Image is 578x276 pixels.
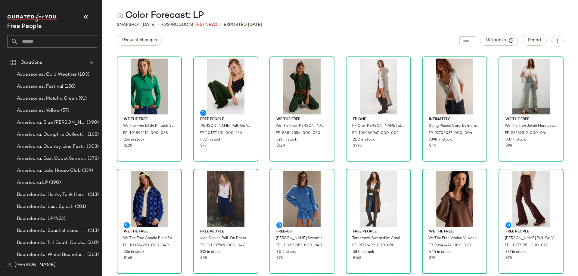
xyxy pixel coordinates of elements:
span: (363) [86,251,99,258]
img: 101307569_042_0 [195,171,256,227]
span: Bachelorette: Till Death Do Us Party [17,239,86,246]
button: Report [523,35,547,46]
span: (390) [85,119,99,126]
span: 592 in stock [276,137,297,143]
span: free-est [276,229,328,235]
p: Exported [DATE] [224,22,262,28]
span: (378) [86,155,99,162]
span: 200 in stock [353,137,375,143]
span: FP-88842554-000-030 [276,131,320,136]
span: Going Places Cardi by Intimately at Free People in [GEOGRAPHIC_DATA], Size: S [428,123,480,129]
span: Americana: Lake House Club [17,167,81,174]
span: $78 [429,256,435,261]
span: (339) [81,167,93,174]
span: Report [528,38,542,43]
span: (210) [86,239,99,246]
span: [PERSON_NAME] [14,262,56,269]
span: 315 in stock [200,250,221,255]
span: We The Free [429,229,480,235]
img: 103364253_049_a [119,171,180,227]
span: 337 in stock [505,250,526,255]
span: • [220,21,221,28]
span: $78 [505,256,512,261]
span: 388 in stock [353,250,374,255]
span: FP One [PERSON_NAME] at Free People in Grey, Size: M/L [352,123,403,129]
img: svg%3e [117,13,123,19]
span: FP-58182312-000-044 [505,131,548,136]
img: svg%3e [7,263,12,268]
span: Bachelorette: White Bachelorette Outfits [17,251,86,258]
span: 492 [162,23,169,27]
span: We The Free [276,117,328,122]
span: (57) [60,107,70,114]
span: Metadata [485,38,513,43]
span: (103) [77,71,90,78]
span: Americana: East Coast Summer [17,155,86,162]
span: FP-101896215-000-038 [123,131,168,136]
span: [PERSON_NAME] Pull-On Velvet Pants by Free People in Green, Size: XS [200,123,251,129]
span: Americana LP [17,179,48,186]
span: Free People [505,229,557,235]
span: FP-101307569-000-042 [200,243,245,248]
span: Bachelorette: Last Splash [17,203,74,210]
span: (213) [87,227,99,234]
span: 256 in stock [124,137,144,143]
span: Bachelorette: Seashells and Wedding Bells [17,227,87,234]
span: Nice Choice Pull-On Pants by Free People in Blue, Size: M [200,236,251,241]
span: Bachelorette: LP [17,215,53,222]
span: Intimately [429,117,480,122]
span: FP-101771251-000-236 [200,131,242,136]
span: $398 [353,143,362,149]
span: $98 [200,256,207,261]
span: Free People [353,229,404,235]
span: Accessories: Festival [17,83,63,90]
img: cfy_white_logo.C9jOOHJF.svg [7,14,58,22]
span: Curations [20,59,42,66]
span: $168 [124,256,132,261]
span: We The Free Jayde Flare Jeans at Free People in Grey, Size: 28 [505,123,556,129]
div: Color Forecast: LP [117,10,204,22]
span: $128 [124,143,132,149]
span: FP-103364253-000-049 [123,243,169,248]
img: 58182312_044_g [501,59,561,114]
span: Free People [200,117,251,122]
span: (213) [87,191,99,198]
span: We The Free [124,229,175,235]
span: 7398 in stock [429,137,452,143]
span: 444 in stock [429,250,451,255]
span: Request changes [122,38,157,43]
button: Request changes [117,35,162,46]
span: Americana: Country Line Festival [17,143,85,150]
span: Accessories: Matcha Green [17,95,77,102]
button: Metadata [480,35,518,46]
span: [PERSON_NAME] Pull-On Velvet Pants by Free People in Brown, Size: XL [505,236,556,241]
span: • [158,21,160,28]
span: Snapshot [DATE] [117,22,156,28]
span: [PERSON_NAME] Sweater Mini Dress by free-est at Free People in Blue, Size: M [276,236,327,241]
span: We The Free Venice V-Neck Sweatshirt at Free People in Brown, Size: XS [428,236,480,241]
span: $78 [200,143,207,149]
span: (423) [53,215,65,222]
span: (158) [63,83,76,90]
img: 88842554_030_f [272,59,332,114]
span: Tomorrows Sweatshirt Cardigan by Free People in Brown, Size: L [352,236,403,241]
img: 100693852_040_a [272,171,332,227]
span: We The Free Acadia Plaid Shirt at Free People in Blue, Size: S [123,236,174,241]
span: Accessories: Yellow [17,107,60,114]
span: $168 [353,256,361,261]
span: 432 in stock [200,137,221,143]
span: FP-101771251-000-020 [505,243,548,248]
img: 92705037_004_g [424,59,485,114]
span: Free People [200,229,251,235]
img: 100180967_004_a [348,59,409,114]
span: (390) [48,179,61,186]
span: $98 [505,143,512,149]
img: 101771251_236_d [195,59,256,114]
span: (303) [85,143,99,150]
span: FP-100180967-000-004 [352,131,399,136]
img: 97713499_020_a [348,171,409,227]
span: We The Free [505,117,557,122]
span: $40 [429,143,437,149]
span: (91) [77,95,87,102]
span: (201) [74,203,86,210]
